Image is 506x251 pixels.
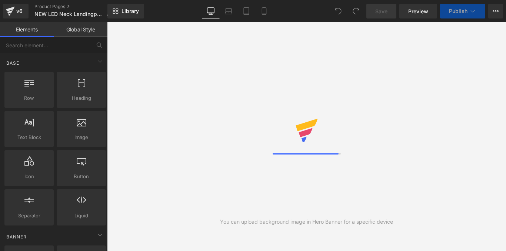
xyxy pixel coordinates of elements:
[220,218,393,226] div: You can upload background image in Hero Banner for a specific device
[34,4,117,10] a: Product Pages
[220,4,237,18] a: Laptop
[255,4,273,18] a: Mobile
[3,4,29,18] a: v6
[6,233,27,240] span: Banner
[349,4,363,18] button: Redo
[449,8,467,14] span: Publish
[121,8,139,14] span: Library
[59,212,104,220] span: Liquid
[237,4,255,18] a: Tablet
[107,4,144,18] a: New Library
[408,7,428,15] span: Preview
[7,94,51,102] span: Row
[7,212,51,220] span: Separator
[7,133,51,141] span: Text Block
[59,133,104,141] span: Image
[440,4,485,18] button: Publish
[6,60,20,67] span: Base
[15,6,24,16] div: v6
[59,94,104,102] span: Heading
[488,4,503,18] button: More
[59,173,104,180] span: Button
[7,173,51,180] span: Icon
[202,4,220,18] a: Desktop
[399,4,437,18] a: Preview
[375,7,387,15] span: Save
[54,22,107,37] a: Global Style
[34,11,103,17] span: NEW LED Neck Landingpage
[331,4,346,18] button: Undo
